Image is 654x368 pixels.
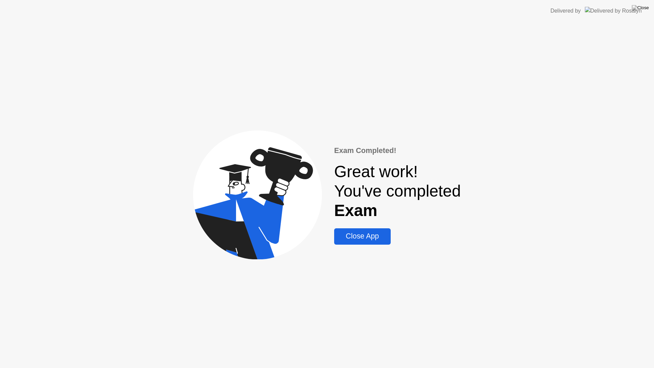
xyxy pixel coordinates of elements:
b: Exam [334,201,377,219]
div: Close App [336,232,388,241]
div: Exam Completed! [334,145,461,156]
img: Delivered by Rosalyn [585,7,642,15]
button: Close App [334,228,390,245]
div: Great work! You've completed [334,162,461,220]
img: Close [632,5,649,11]
div: Delivered by [550,7,581,15]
